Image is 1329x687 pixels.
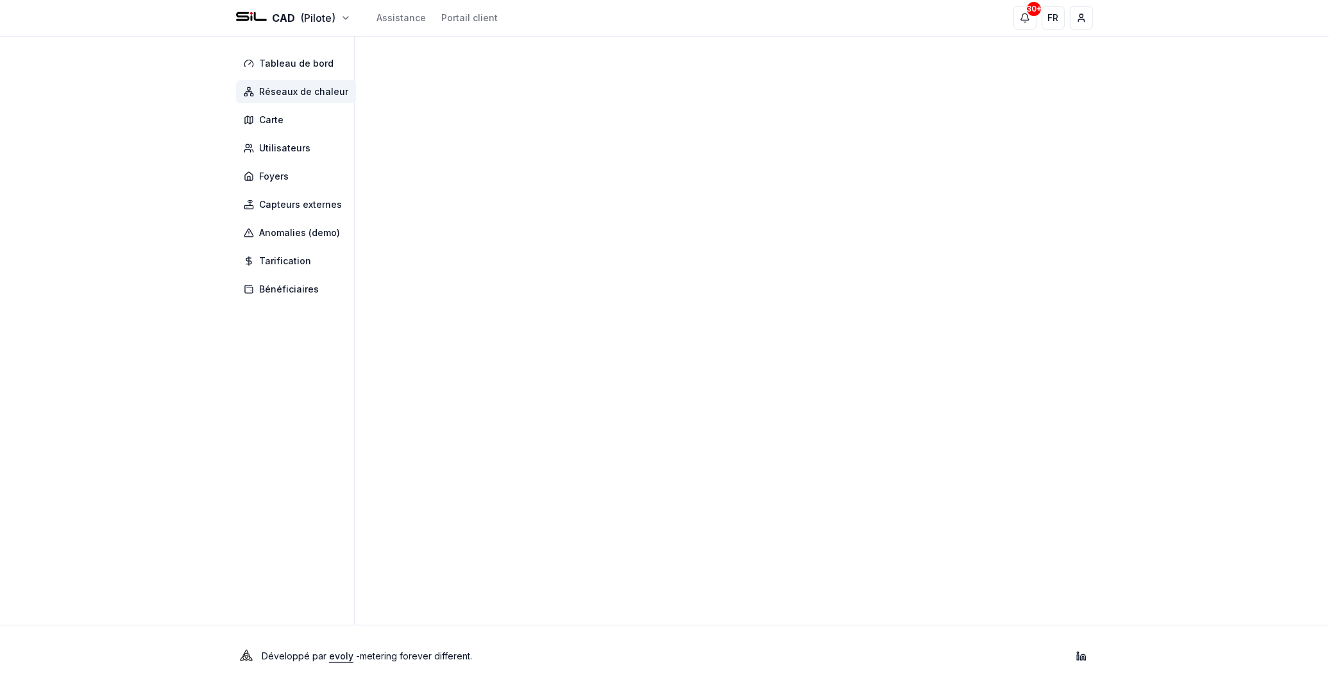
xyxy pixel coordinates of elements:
[259,142,310,155] span: Utilisateurs
[259,255,311,267] span: Tarification
[236,165,361,188] a: Foyers
[236,278,361,301] a: Bénéficiaires
[259,85,348,98] span: Réseaux de chaleur
[259,57,334,70] span: Tableau de bord
[236,193,361,216] a: Capteurs externes
[236,137,361,160] a: Utilisateurs
[236,108,361,131] a: Carte
[236,646,257,666] img: Evoly Logo
[259,226,340,239] span: Anomalies (demo)
[236,80,361,103] a: Réseaux de chaleur
[262,647,472,665] p: Développé par - metering forever different .
[1048,12,1059,24] span: FR
[236,3,267,33] img: SIL - CAD Logo
[377,12,426,24] a: Assistance
[1042,6,1065,30] button: FR
[1027,2,1041,16] div: 30+
[329,650,353,661] a: evoly
[259,198,342,211] span: Capteurs externes
[236,52,361,75] a: Tableau de bord
[236,250,361,273] a: Tarification
[236,221,361,244] a: Anomalies (demo)
[441,12,498,24] a: Portail client
[272,10,295,26] span: CAD
[259,114,284,126] span: Carte
[259,283,319,296] span: Bénéficiaires
[300,10,335,26] span: (Pilote)
[236,10,351,26] button: CAD(Pilote)
[1013,6,1037,30] button: 30+
[259,170,289,183] span: Foyers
